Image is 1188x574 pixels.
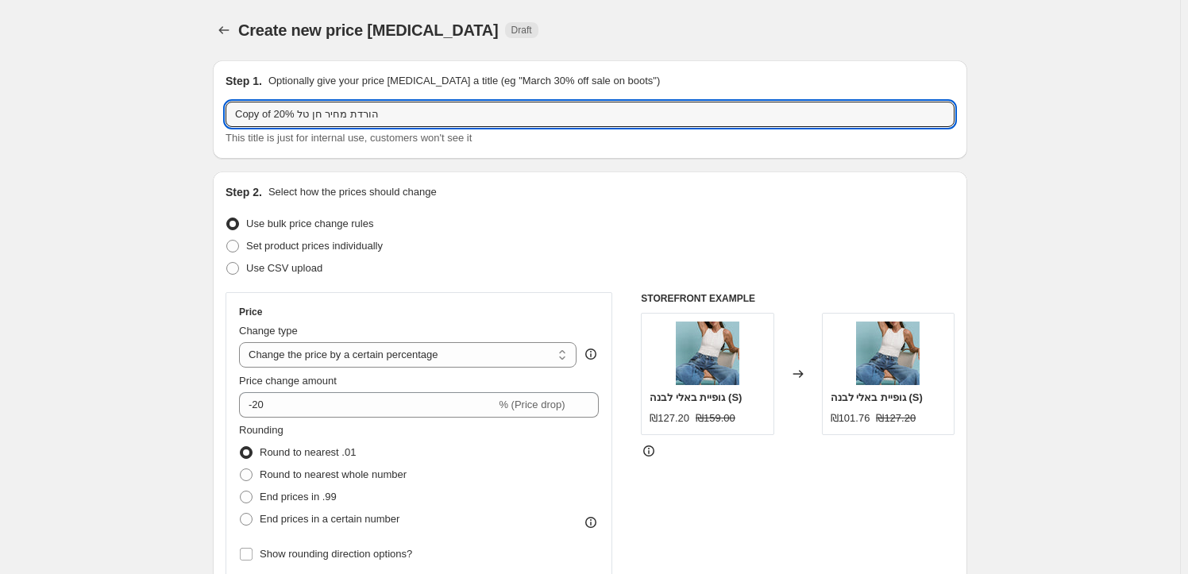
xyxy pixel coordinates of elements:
[260,548,412,560] span: Show rounding direction options?
[583,346,599,362] div: help
[696,412,735,424] span: ₪159.00
[239,424,283,436] span: Rounding
[856,322,920,385] img: Photo_13-07-2025_14_45_00_80x.jpg
[511,24,532,37] span: Draft
[676,322,739,385] img: Photo_13-07-2025_14_45_00_80x.jpg
[246,240,383,252] span: Set product prices individually
[238,21,499,39] span: Create new price [MEDICAL_DATA]
[239,392,496,418] input: -15
[260,468,407,480] span: Round to nearest whole number
[213,19,235,41] button: Price change jobs
[239,325,298,337] span: Change type
[226,184,262,200] h2: Step 2.
[268,73,660,89] p: Optionally give your price [MEDICAL_DATA] a title (eg "March 30% off sale on boots")
[239,375,337,387] span: Price change amount
[260,491,337,503] span: End prices in .99
[831,391,923,403] span: גופיית באלי לבנה (S)
[226,132,472,144] span: This title is just for internal use, customers won't see it
[831,412,870,424] span: ₪101.76
[876,412,916,424] span: ₪127.20
[246,218,373,229] span: Use bulk price change rules
[226,73,262,89] h2: Step 1.
[260,513,399,525] span: End prices in a certain number
[246,262,322,274] span: Use CSV upload
[260,446,356,458] span: Round to nearest .01
[650,412,689,424] span: ₪127.20
[268,184,437,200] p: Select how the prices should change
[239,306,262,318] h3: Price
[641,292,955,305] h6: STOREFRONT EXAMPLE
[226,102,955,127] input: 30% off holiday sale
[650,391,742,403] span: גופיית באלי לבנה (S)
[499,399,565,410] span: % (Price drop)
